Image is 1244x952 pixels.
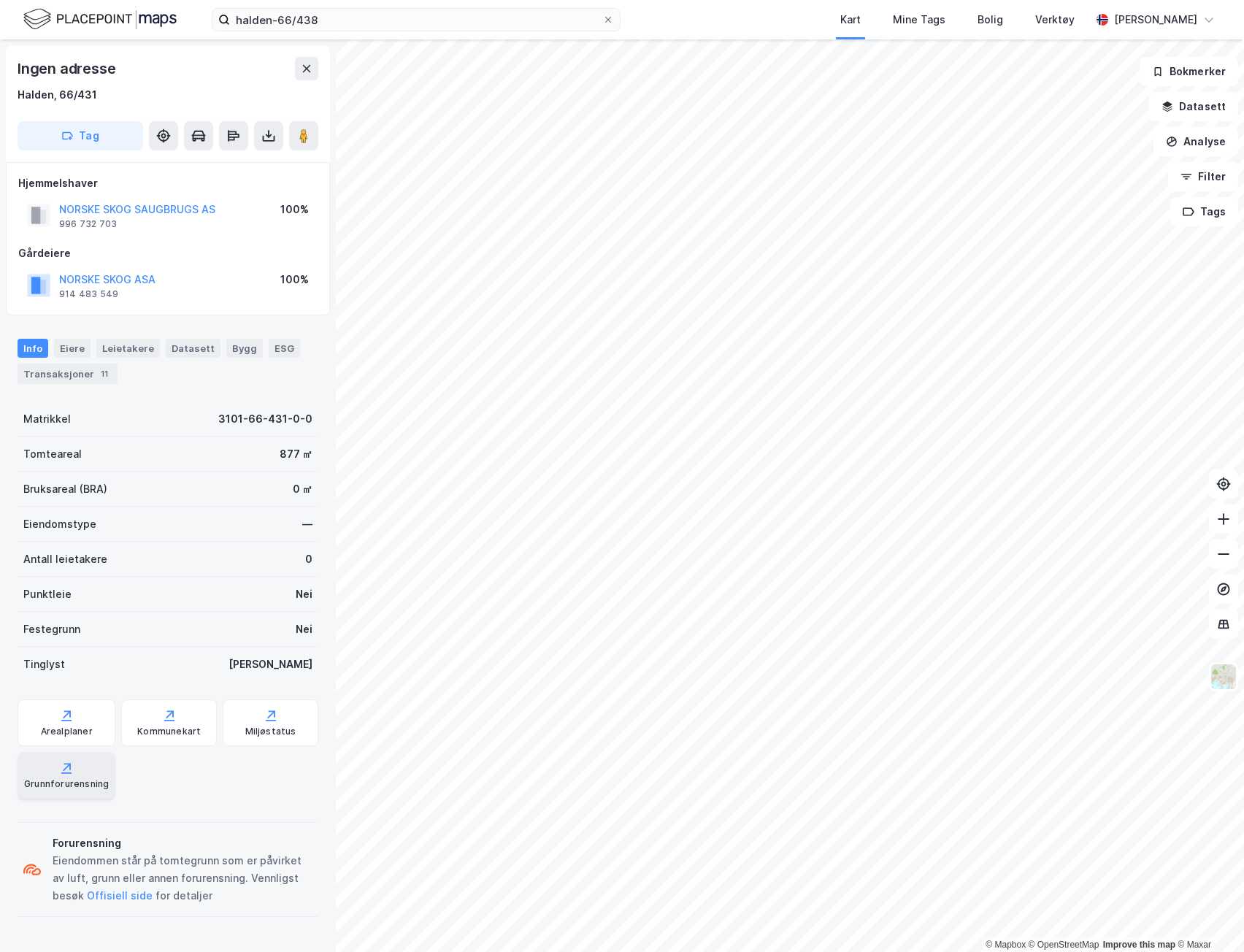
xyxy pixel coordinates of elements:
div: Eiendommen står på tomtegrunn som er påvirket av luft, grunn eller annen forurensning. Vennligst ... [53,852,312,905]
div: 3101-66-431-0-0 [218,410,312,428]
div: Arealplaner [41,726,93,737]
div: Matrikkel [23,410,71,428]
div: Kontrollprogram for chat [1171,882,1244,952]
img: Z [1210,663,1237,691]
div: Gårdeiere [18,245,318,262]
div: [PERSON_NAME] [1114,11,1197,28]
a: Improve this map [1103,940,1175,950]
div: Leietakere [96,339,160,358]
div: Kommunekart [137,726,201,737]
div: Miljøstatus [245,726,296,737]
div: Ingen adresse [18,57,118,80]
div: Info [18,339,48,358]
div: [PERSON_NAME] [229,656,312,673]
div: 0 ㎡ [293,480,312,498]
button: Tag [18,121,143,150]
div: Eiere [54,339,91,358]
div: Nei [296,621,312,638]
button: Analyse [1153,127,1238,156]
div: Punktleie [23,586,72,603]
div: 914 483 549 [59,288,118,300]
div: 11 [97,366,112,381]
div: Datasett [166,339,220,358]
img: logo.f888ab2527a4732fd821a326f86c7f29.svg [23,7,177,32]
div: Eiendomstype [23,515,96,533]
button: Datasett [1149,92,1238,121]
div: 100% [280,271,309,288]
div: Kart [840,11,861,28]
div: Bruksareal (BRA) [23,480,107,498]
div: 877 ㎡ [280,445,312,463]
a: OpenStreetMap [1029,940,1099,950]
div: 100% [280,201,309,218]
button: Bokmerker [1140,57,1238,86]
div: Verktøy [1035,11,1075,28]
a: Mapbox [986,940,1026,950]
div: Festegrunn [23,621,80,638]
div: Grunnforurensning [24,778,109,790]
div: 0 [305,550,312,568]
div: Bygg [226,339,263,358]
div: Tomteareal [23,445,82,463]
button: Filter [1168,162,1238,191]
input: Søk på adresse, matrikkel, gårdeiere, leietakere eller personer [230,9,602,31]
div: ESG [269,339,300,358]
div: Tinglyst [23,656,65,673]
div: Halden, 66/431 [18,86,97,104]
div: Bolig [978,11,1003,28]
div: — [302,515,312,533]
iframe: Chat Widget [1171,882,1244,952]
div: Mine Tags [893,11,945,28]
div: 996 732 703 [59,218,117,230]
div: Nei [296,586,312,603]
div: Forurensning [53,834,312,852]
div: Antall leietakere [23,550,107,568]
div: Transaksjoner [18,364,118,384]
button: Tags [1170,197,1238,226]
div: Hjemmelshaver [18,174,318,192]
